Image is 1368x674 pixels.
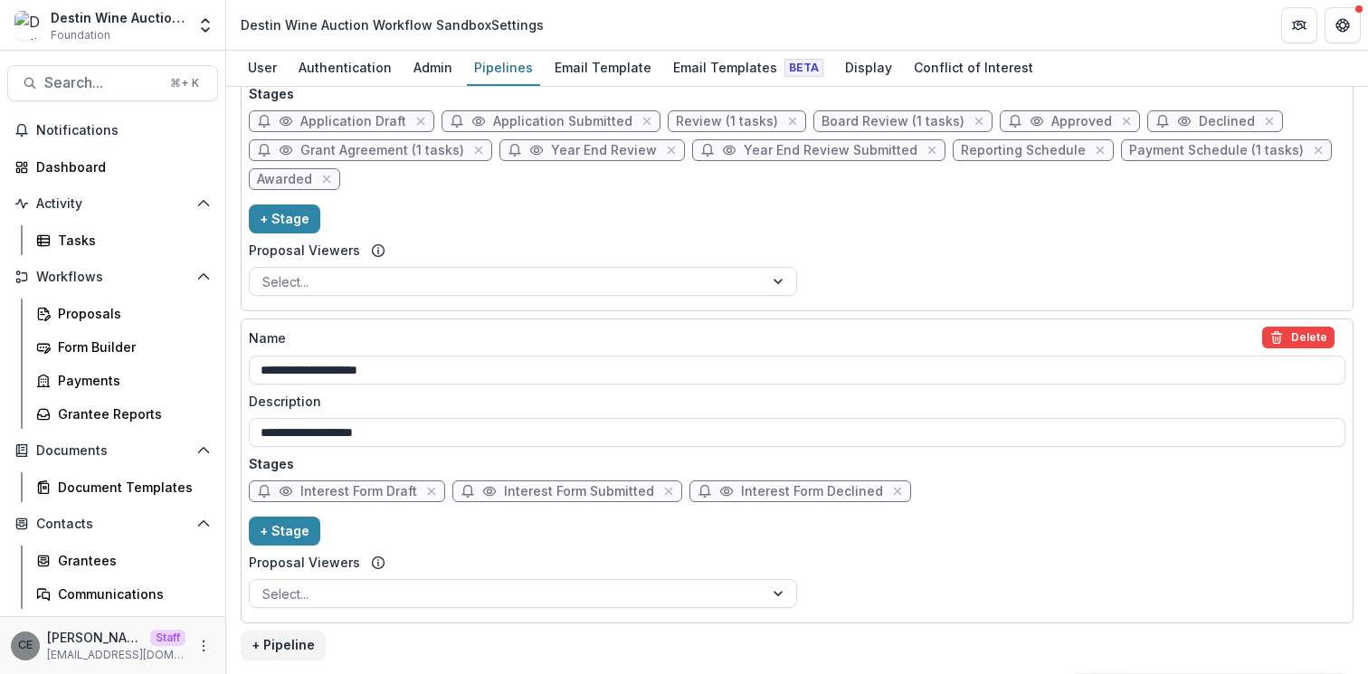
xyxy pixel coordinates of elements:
[29,332,218,362] a: Form Builder
[1281,7,1317,43] button: Partners
[14,11,43,40] img: Destin Wine Auction Workflow Sandbox
[58,478,204,497] div: Document Templates
[970,112,988,130] button: close
[547,51,659,86] a: Email Template
[29,472,218,502] a: Document Templates
[470,141,488,159] button: close
[300,114,406,129] span: Application Draft
[150,630,185,646] p: Staff
[193,635,214,657] button: More
[961,143,1086,158] span: Reporting Schedule
[51,8,185,27] div: Destin Wine Auction Workflow Sandbox
[7,189,218,218] button: Open Activity
[7,436,218,465] button: Open Documents
[233,12,551,38] nav: breadcrumb
[784,112,802,130] button: close
[1309,141,1327,159] button: close
[29,225,218,255] a: Tasks
[58,371,204,390] div: Payments
[249,241,360,260] label: Proposal Viewers
[47,628,143,647] p: [PERSON_NAME]
[257,172,312,187] span: Awarded
[838,54,899,81] div: Display
[51,27,110,43] span: Foundation
[744,143,917,158] span: Year End Review Submitted
[504,484,654,499] span: Interest Form Submitted
[249,517,320,546] button: + Stage
[36,123,211,138] span: Notifications
[36,270,189,285] span: Workflows
[249,204,320,233] button: + Stage
[741,484,883,499] span: Interest Form Declined
[676,114,778,129] span: Review (1 tasks)
[29,579,218,609] a: Communications
[249,392,1335,411] label: Description
[660,482,678,500] button: close
[241,51,284,86] a: User
[1117,112,1135,130] button: close
[423,482,441,500] button: close
[58,584,204,603] div: Communications
[7,116,218,145] button: Notifications
[666,54,831,81] div: Email Templates
[58,304,204,323] div: Proposals
[29,399,218,429] a: Grantee Reports
[666,51,831,86] a: Email Templates Beta
[291,54,399,81] div: Authentication
[241,631,326,660] button: + Pipeline
[36,157,204,176] div: Dashboard
[822,114,964,129] span: Board Review (1 tasks)
[36,517,189,532] span: Contacts
[406,54,460,81] div: Admin
[29,299,218,328] a: Proposals
[249,328,286,347] p: Name
[551,143,657,158] span: Year End Review
[58,551,204,570] div: Grantees
[58,231,204,250] div: Tasks
[467,51,540,86] a: Pipelines
[318,170,336,188] button: close
[1325,7,1361,43] button: Get Help
[1260,112,1278,130] button: close
[249,553,360,572] label: Proposal Viewers
[493,114,632,129] span: Application Submitted
[1262,327,1335,348] button: delete
[907,54,1040,81] div: Conflict of Interest
[291,51,399,86] a: Authentication
[7,509,218,538] button: Open Contacts
[7,262,218,291] button: Open Workflows
[58,404,204,423] div: Grantee Reports
[7,152,218,182] a: Dashboard
[638,112,656,130] button: close
[547,54,659,81] div: Email Template
[1129,143,1304,158] span: Payment Schedule (1 tasks)
[1091,141,1109,159] button: close
[7,65,218,101] button: Search...
[29,546,218,575] a: Grantees
[249,454,1345,473] p: Stages
[241,54,284,81] div: User
[249,84,1345,103] p: Stages
[662,141,680,159] button: close
[193,7,218,43] button: Open entity switcher
[1051,114,1112,129] span: Approved
[241,15,544,34] div: Destin Wine Auction Workflow Sandbox Settings
[300,484,417,499] span: Interest Form Draft
[888,482,907,500] button: close
[18,640,33,651] div: Chiji Eke
[36,443,189,459] span: Documents
[58,337,204,356] div: Form Builder
[406,51,460,86] a: Admin
[29,365,218,395] a: Payments
[784,59,823,77] span: Beta
[923,141,941,159] button: close
[47,647,185,663] p: [EMAIL_ADDRESS][DOMAIN_NAME]
[838,51,899,86] a: Display
[166,73,203,93] div: ⌘ + K
[907,51,1040,86] a: Conflict of Interest
[1199,114,1255,129] span: Declined
[300,143,464,158] span: Grant Agreement (1 tasks)
[36,196,189,212] span: Activity
[412,112,430,130] button: close
[44,74,159,91] span: Search...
